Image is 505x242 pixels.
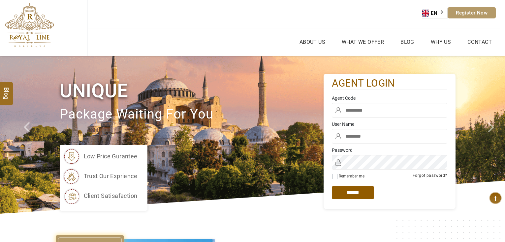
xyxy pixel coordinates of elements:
[15,56,41,214] a: Check next prev
[332,121,447,127] label: User Name
[60,78,324,103] h1: Unique
[429,37,453,47] a: Why Us
[5,3,54,47] img: The Royal Line Holidays
[332,95,447,101] label: Agent Code
[466,37,493,47] a: Contact
[332,77,447,90] h2: agent login
[63,168,138,184] li: trust our exprience
[448,7,496,18] a: Register Now
[2,87,11,93] span: Blog
[339,174,364,178] label: Remember me
[63,188,138,204] li: client satisafaction
[480,56,505,214] a: Check next image
[413,173,447,178] a: Forgot password?
[298,37,327,47] a: About Us
[422,8,448,18] div: Language
[332,147,447,153] label: Password
[422,8,448,18] aside: Language selected: English
[340,37,386,47] a: What we Offer
[399,37,416,47] a: Blog
[422,8,447,18] a: EN
[63,148,138,165] li: low price gurantee
[60,103,324,125] p: package waiting for you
